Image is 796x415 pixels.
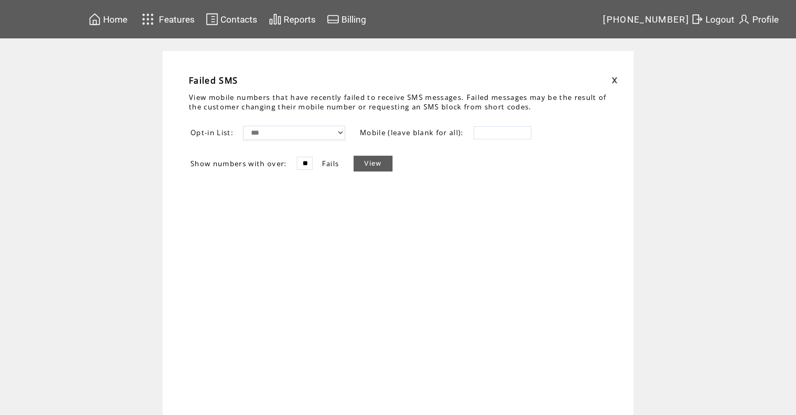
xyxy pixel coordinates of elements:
[137,9,197,29] a: Features
[689,11,736,27] a: Logout
[87,11,129,27] a: Home
[190,159,287,168] span: Show numbers with over:
[341,14,366,25] span: Billing
[139,11,157,28] img: features.svg
[603,14,689,25] span: [PHONE_NUMBER]
[691,13,703,26] img: exit.svg
[103,14,127,25] span: Home
[736,11,780,27] a: Profile
[706,14,734,25] span: Logout
[189,75,238,86] span: Failed SMS
[189,93,607,112] span: View mobile numbers that have recently failed to receive SMS messages. Failed messages may be the...
[325,11,368,27] a: Billing
[354,156,392,171] a: View
[159,14,195,25] span: Features
[267,11,317,27] a: Reports
[752,14,779,25] span: Profile
[269,13,281,26] img: chart.svg
[204,11,259,27] a: Contacts
[88,13,101,26] img: home.svg
[190,128,234,137] span: Opt-in List:
[327,13,339,26] img: creidtcard.svg
[738,13,750,26] img: profile.svg
[206,13,218,26] img: contacts.svg
[220,14,257,25] span: Contacts
[284,14,316,25] span: Reports
[360,128,464,137] span: Mobile (leave blank for all):
[322,159,339,168] span: Fails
